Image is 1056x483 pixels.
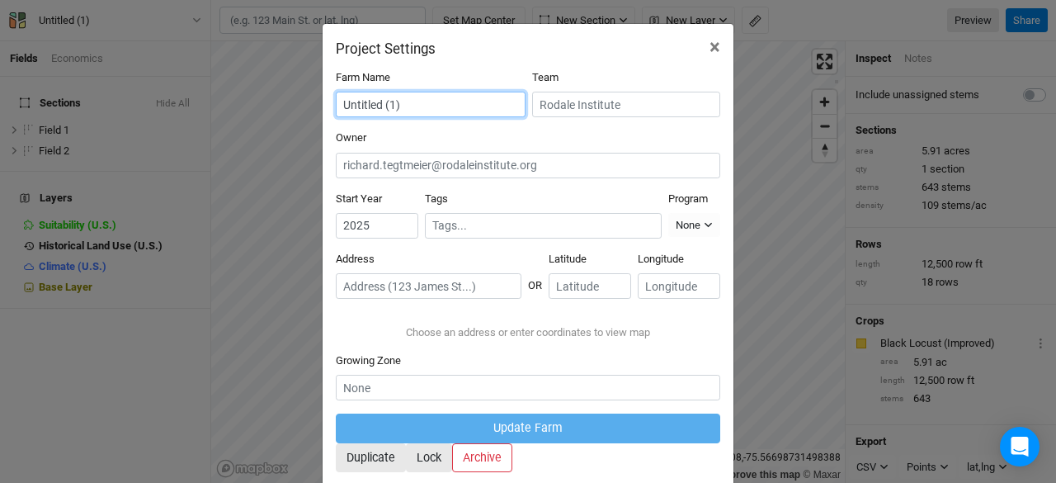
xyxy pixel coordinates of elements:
[549,252,587,267] label: Latitude
[336,213,418,239] input: Start Year
[638,273,720,299] input: Longitude
[668,213,720,238] button: None
[668,192,708,206] label: Program
[532,70,559,85] label: Team
[696,24,733,70] button: Close
[638,252,684,267] label: Longitude
[425,192,448,206] label: Tags
[336,443,406,472] button: Duplicate
[549,273,631,299] input: Latitude
[336,273,521,299] input: Address (123 James St...)
[532,92,720,117] input: Rodale Institute
[1000,427,1039,466] div: Open Intercom Messenger
[336,192,382,206] label: Start Year
[336,153,720,178] input: richard.tegtmeier@rodaleinstitute.org
[432,217,654,234] input: Tags...
[336,353,401,368] label: Growing Zone
[336,40,436,57] h2: Project Settings
[336,130,366,145] label: Owner
[406,443,452,472] button: Lock
[336,312,720,353] div: Choose an address or enter coordinates to view map
[336,70,390,85] label: Farm Name
[336,414,720,443] button: Update Farm
[452,443,512,472] button: Archive
[709,36,720,59] span: ×
[336,92,526,117] input: Project/Farm Name
[676,217,700,234] div: None
[528,265,542,293] div: OR
[336,375,720,400] input: None
[336,252,375,267] label: Address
